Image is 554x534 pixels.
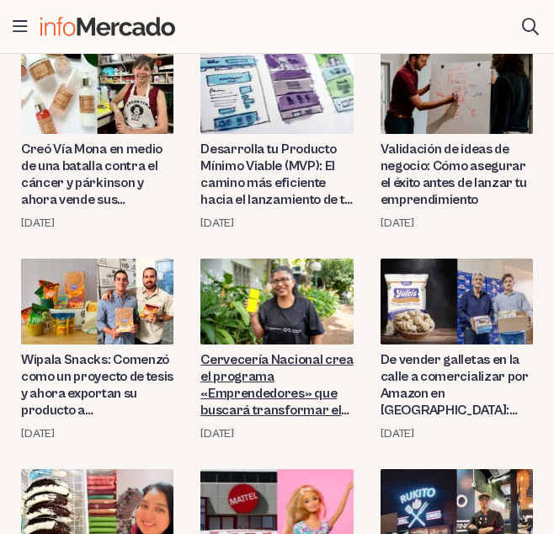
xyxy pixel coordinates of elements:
img: Wipala Snacks historia emprendimiento [21,259,173,344]
time: 11 agosto, 2023 12:40 [200,215,234,232]
time: 3 agosto, 2023 11:21 [21,425,55,442]
a: Desarrolla tu Producto Mínimo Viable (MVP): El camino más eficiente hacia el lanzamiento de tu pr... [200,141,353,208]
time: 26 julio, 2023 12:32 [200,425,234,442]
img: Yulcis Productos Alimenticios Keccsa Enrique Cevallos [381,259,533,344]
a: De vender galletas en la calle a comercializar por Amazon en [GEOGRAPHIC_DATA]: Conoce la histori... [381,351,533,419]
img: Vía Mona jabones naturales [21,48,173,134]
time: 26 julio, 2023 11:55 [381,425,414,442]
time: 14 agosto, 2023 17:44 [21,215,55,232]
a: Wipala Snacks: Comenzó como un proyecto de tesis y ahora exportan su producto a [GEOGRAPHIC_DATA]... [21,351,173,419]
a: Cervecería Nacional crea el programa «Emprendedores» que buscará transformar el comercio local [200,351,353,419]
img: validación idea de negocio [381,48,533,134]
a: Validación de ideas de negocio: Cómo asegurar el éxito antes de lanzar tu emprendimiento [381,141,533,208]
a: Creó Vía Mona en medio de una batalla contra el cáncer y párkinson y ahora vende sus productos en... [21,141,173,208]
img: producto mínimo viable mvp [200,48,353,134]
img: Infomercado Ecuador logo [40,17,175,36]
time: 9 agosto, 2023 10:37 [381,215,414,232]
img: Emprendedores Cervecería Nacional [200,259,353,344]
